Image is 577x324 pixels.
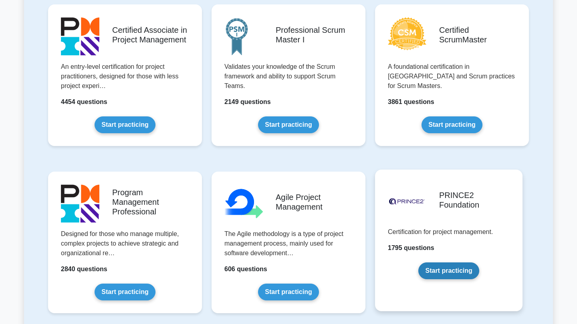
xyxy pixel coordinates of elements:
[422,116,482,133] a: Start practicing
[418,262,479,279] a: Start practicing
[258,284,319,300] a: Start practicing
[95,284,155,300] a: Start practicing
[258,116,319,133] a: Start practicing
[95,116,155,133] a: Start practicing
